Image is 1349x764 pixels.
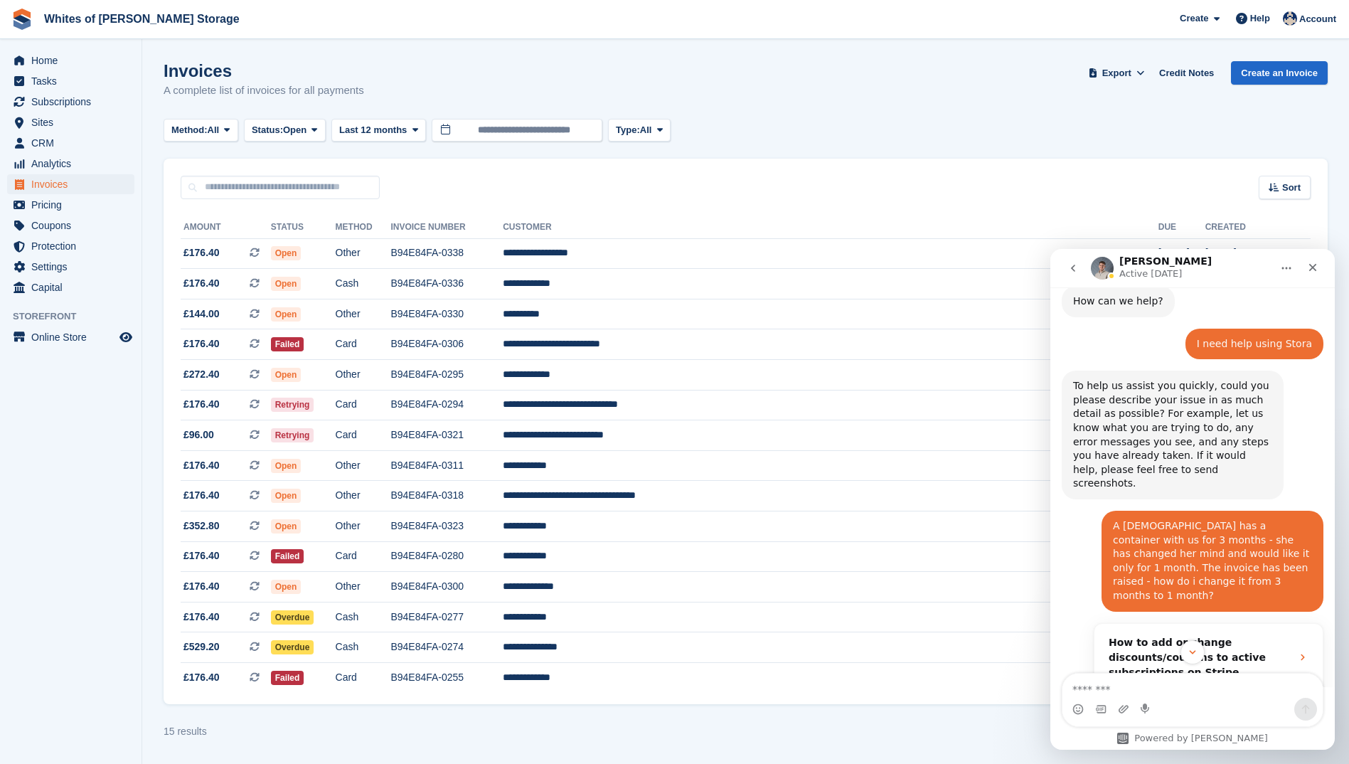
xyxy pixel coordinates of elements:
[271,368,302,382] span: Open
[11,374,273,555] div: Fin says…
[1085,61,1148,85] button: Export
[390,663,503,693] td: B94E84FA-0255
[117,329,134,346] a: Preview store
[336,299,391,329] td: Other
[336,269,391,299] td: Cash
[68,455,79,466] button: Upload attachment
[183,245,220,260] span: £176.40
[183,579,220,594] span: £176.40
[1153,61,1220,85] a: Credit Notes
[271,277,302,291] span: Open
[90,455,102,466] button: Start recording
[12,425,272,449] textarea: Message…
[616,123,640,137] span: Type:
[271,580,302,594] span: Open
[271,549,304,563] span: Failed
[608,119,671,142] button: Type: All
[38,7,245,31] a: Whites of [PERSON_NAME] Storage
[1283,11,1297,26] img: Wendy
[336,216,391,239] th: Method
[390,360,503,391] td: B94E84FA-0295
[390,450,503,481] td: B94E84FA-0311
[171,123,208,137] span: Method:
[183,397,220,412] span: £176.40
[336,541,391,572] td: Card
[336,663,391,693] td: Card
[13,309,142,324] span: Storefront
[130,391,154,415] button: Scroll to bottom
[164,83,364,99] p: A complete list of invoices for all payments
[390,511,503,542] td: B94E84FA-0323
[271,610,314,625] span: Overdue
[271,216,336,239] th: Status
[58,388,215,429] strong: How to add or change discounts/coupons to active subscriptions on Stripe
[1205,216,1267,239] th: Created
[183,428,214,442] span: £96.00
[252,123,283,137] span: Status:
[503,216,1158,239] th: Customer
[183,367,220,382] span: £272.40
[7,154,134,174] a: menu
[336,511,391,542] td: Other
[336,572,391,603] td: Other
[31,195,117,215] span: Pricing
[31,133,117,153] span: CRM
[31,216,117,235] span: Coupons
[31,277,117,297] span: Capital
[336,390,391,420] td: Card
[7,71,134,91] a: menu
[1158,216,1205,239] th: Due
[208,123,220,137] span: All
[640,123,652,137] span: All
[1282,181,1301,195] span: Sort
[183,336,220,351] span: £176.40
[1158,238,1205,269] td: [DATE]
[31,112,117,132] span: Sites
[390,238,503,269] td: B94E84FA-0338
[271,489,302,503] span: Open
[7,112,134,132] a: menu
[390,420,503,451] td: B94E84FA-0321
[31,71,117,91] span: Tasks
[1050,249,1335,750] iframe: Intercom live chat
[31,257,117,277] span: Settings
[390,602,503,632] td: B94E84FA-0277
[31,174,117,194] span: Invoices
[183,519,220,534] span: £352.80
[7,92,134,112] a: menu
[11,9,33,30] img: stora-icon-8386f47178a22dfd0bd8f6a31ec36ba5ce8667c1dd55bd0f319d3a0aa187defe.svg
[271,307,302,322] span: Open
[7,195,134,215] a: menu
[336,602,391,632] td: Cash
[336,329,391,360] td: Card
[390,299,503,329] td: B94E84FA-0330
[336,632,391,663] td: Cash
[7,174,134,194] a: menu
[271,459,302,473] span: Open
[331,119,426,142] button: Last 12 months
[31,51,117,70] span: Home
[1231,61,1328,85] a: Create an Invoice
[336,481,391,511] td: Other
[390,541,503,572] td: B94E84FA-0280
[183,610,220,625] span: £176.40
[183,488,220,503] span: £176.40
[271,246,302,260] span: Open
[7,216,134,235] a: menu
[244,119,326,142] button: Status: Open
[31,154,117,174] span: Analytics
[336,450,391,481] td: Other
